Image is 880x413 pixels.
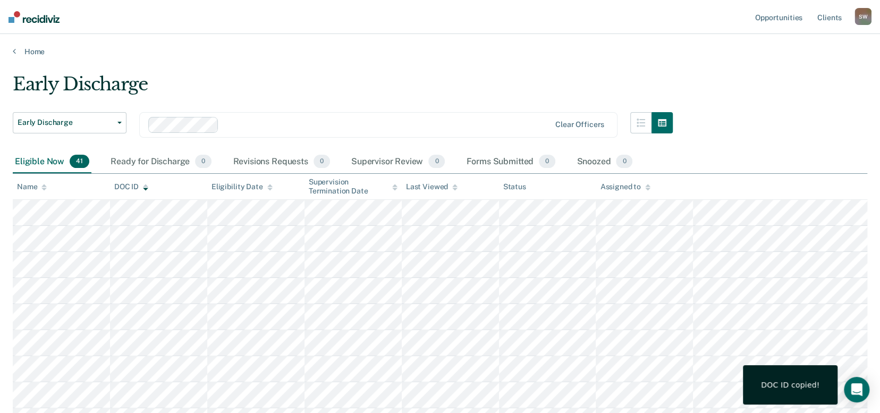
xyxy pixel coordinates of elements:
button: Early Discharge [13,112,126,133]
span: Early Discharge [18,118,113,127]
span: 0 [314,155,330,168]
span: 0 [616,155,632,168]
div: Status [503,182,526,191]
div: Assigned to [600,182,650,191]
button: SW [854,8,871,25]
div: Supervision Termination Date [309,178,397,196]
div: Snoozed0 [574,150,634,174]
div: Early Discharge [13,73,673,104]
div: Open Intercom Messenger [844,377,869,402]
img: Recidiviz [9,11,60,23]
div: S W [854,8,871,25]
span: 41 [70,155,89,168]
div: Eligible Now41 [13,150,91,174]
div: Last Viewed [406,182,458,191]
div: Revisions Requests0 [231,150,332,174]
span: 0 [195,155,211,168]
div: Forms Submitted0 [464,150,557,174]
div: Clear officers [555,120,604,129]
div: Supervisor Review0 [349,150,447,174]
div: DOC ID copied! [761,380,819,390]
div: Eligibility Date [211,182,273,191]
span: 0 [428,155,445,168]
span: 0 [539,155,555,168]
div: Name [17,182,47,191]
div: Ready for Discharge0 [108,150,214,174]
a: Home [13,47,867,56]
div: DOC ID [114,182,148,191]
